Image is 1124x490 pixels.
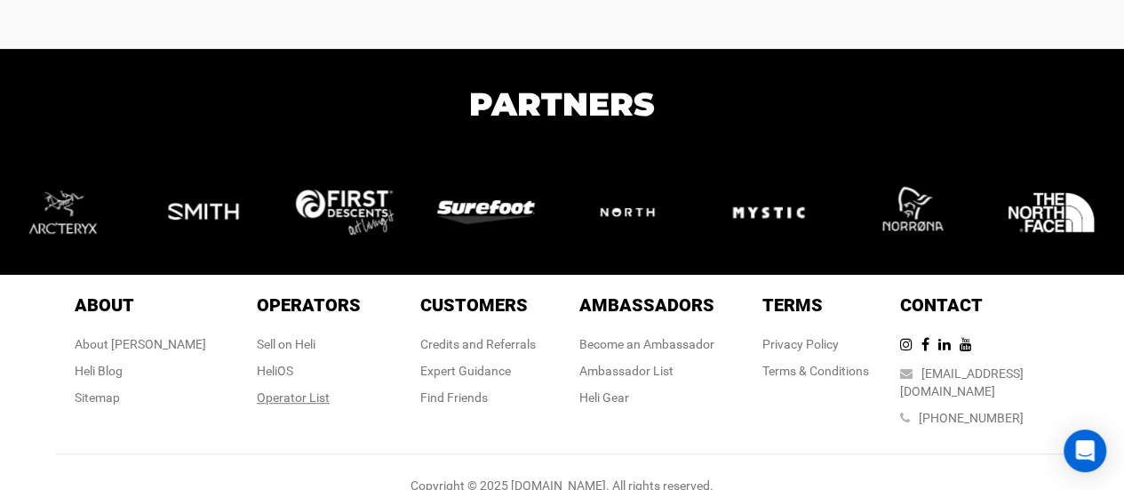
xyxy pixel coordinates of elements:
img: logo [1002,164,1118,261]
a: Expert Guidance [420,364,511,378]
div: Open Intercom Messenger [1064,430,1106,472]
img: logo [720,164,835,261]
span: Terms [762,294,823,316]
a: Credits and Referrals [420,337,536,351]
a: Terms & Conditions [762,364,869,378]
a: [EMAIL_ADDRESS][DOMAIN_NAME] [900,366,1024,398]
img: logo [437,200,553,224]
span: About [75,294,134,316]
span: Contact [900,294,983,316]
a: Privacy Policy [762,337,839,351]
img: logo [13,162,129,263]
img: logo [861,164,977,261]
a: [PHONE_NUMBER] [919,411,1024,425]
span: Operators [257,294,361,316]
img: logo [155,164,270,261]
div: Operator List [257,389,361,406]
a: HeliOS [257,364,293,378]
div: Ambassador List [579,362,714,380]
a: Become an Ambassador [579,337,714,351]
span: Ambassadors [579,294,714,316]
div: Find Friends [420,389,536,406]
img: logo [296,189,411,235]
a: Heli Blog [75,364,123,378]
span: Customers [420,294,528,316]
div: Sell on Heli [257,335,361,353]
img: logo [578,187,694,238]
div: Sitemap [75,389,206,406]
a: Heli Gear [579,390,629,405]
div: About [PERSON_NAME] [75,335,206,353]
